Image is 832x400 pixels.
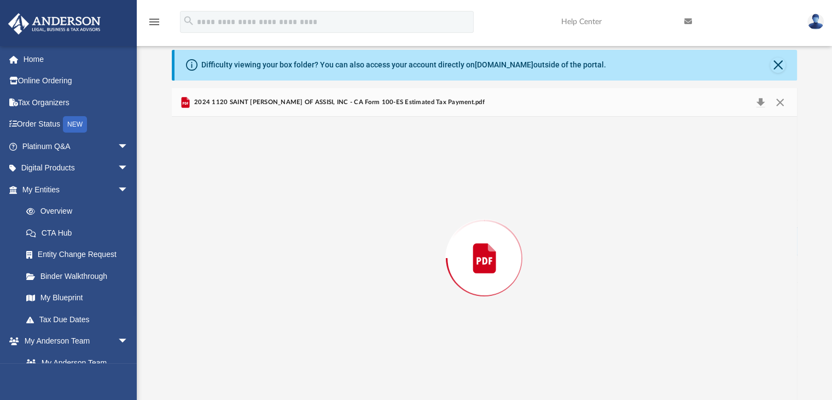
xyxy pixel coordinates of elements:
[172,88,798,400] div: Preview
[15,308,145,330] a: Tax Due Dates
[15,244,145,266] a: Entity Change Request
[807,14,824,30] img: User Pic
[8,113,145,136] a: Order StatusNEW
[8,70,145,92] a: Online Ordering
[8,179,145,201] a: My Entitiesarrow_drop_down
[8,330,139,352] a: My Anderson Teamarrow_drop_down
[770,95,790,110] button: Close
[201,59,606,71] div: Difficulty viewing your box folder? You can also access your account directly on outside of the p...
[8,157,145,179] a: Digital Productsarrow_drop_down
[15,352,134,374] a: My Anderson Team
[751,95,771,110] button: Download
[5,13,104,35] img: Anderson Advisors Platinum Portal
[8,135,145,157] a: Platinum Q&Aarrow_drop_down
[118,157,139,180] span: arrow_drop_down
[8,48,145,70] a: Home
[15,265,145,287] a: Binder Walkthrough
[183,15,195,27] i: search
[63,116,87,133] div: NEW
[118,330,139,353] span: arrow_drop_down
[15,222,145,244] a: CTA Hub
[148,15,161,28] i: menu
[770,58,786,73] button: Close
[118,179,139,201] span: arrow_drop_down
[15,201,145,222] a: Overview
[192,98,485,107] span: 2024 1120 SAINT [PERSON_NAME] OF ASSISI, INC - CA Form 100-ES Estimated Tax Payment.pdf
[15,287,139,309] a: My Blueprint
[148,21,161,28] a: menu
[475,60,533,69] a: [DOMAIN_NAME]
[118,135,139,158] span: arrow_drop_down
[8,92,145,113] a: Tax Organizers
